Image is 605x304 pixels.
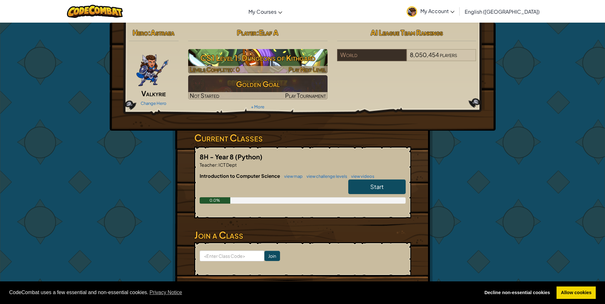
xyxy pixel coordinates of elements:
[148,28,151,37] span: :
[149,288,183,297] a: learn more about cookies
[9,288,475,297] span: CodeCombat uses a few essential and non-essential cookies.
[200,250,264,261] input: <Enter Class Code>
[200,162,217,168] span: Teacher
[200,197,231,204] div: 0.0%
[264,251,280,261] input: Join
[217,162,218,168] span: :
[480,286,554,299] a: deny cookies
[410,51,439,58] span: 8,050,454
[188,49,328,73] img: CS1 Level 1: Dungeons of Kithgard
[259,28,278,37] span: Elaf A
[403,1,458,21] a: My Account
[188,77,328,91] h3: Golden Goal
[141,89,166,98] span: Valkyrie
[248,8,277,15] span: My Courses
[303,174,347,179] a: view challenge levels
[151,28,174,37] span: Astraea
[190,92,219,99] span: Not Started
[289,66,326,73] span: Play Next Level
[188,51,328,65] h3: CS1 Level 1: Dungeons of Kithgard
[218,162,237,168] span: ICT Dept
[337,49,407,61] div: World
[194,228,411,242] h3: Join a Class
[235,153,262,161] span: (Python)
[337,55,476,62] a: World8,050,454players
[237,28,256,37] span: Player
[256,28,259,37] span: :
[245,3,285,20] a: My Courses
[371,28,443,37] span: AI League Team Rankings
[200,173,281,179] span: Introduction to Computer Science
[188,75,328,99] a: Golden GoalNot StartedPlay Tournament
[420,8,454,14] span: My Account
[285,92,326,99] span: Play Tournament
[190,66,240,73] span: Levels Completed: 0
[557,286,596,299] a: allow cookies
[67,5,123,18] img: CodeCombat logo
[251,104,264,109] a: + More
[461,3,543,20] a: English ([GEOGRAPHIC_DATA])
[194,131,411,145] h3: Current Classes
[200,153,235,161] span: 8H - Year 8
[188,49,328,73] a: Play Next Level
[136,49,169,87] img: ValkyriePose.png
[465,8,540,15] span: English ([GEOGRAPHIC_DATA])
[133,28,148,37] span: Hero
[407,6,417,17] img: avatar
[440,51,457,58] span: players
[141,101,166,106] a: Change Hero
[281,174,303,179] a: view map
[348,174,374,179] a: view videos
[370,183,384,190] span: Start
[188,75,328,99] img: Golden Goal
